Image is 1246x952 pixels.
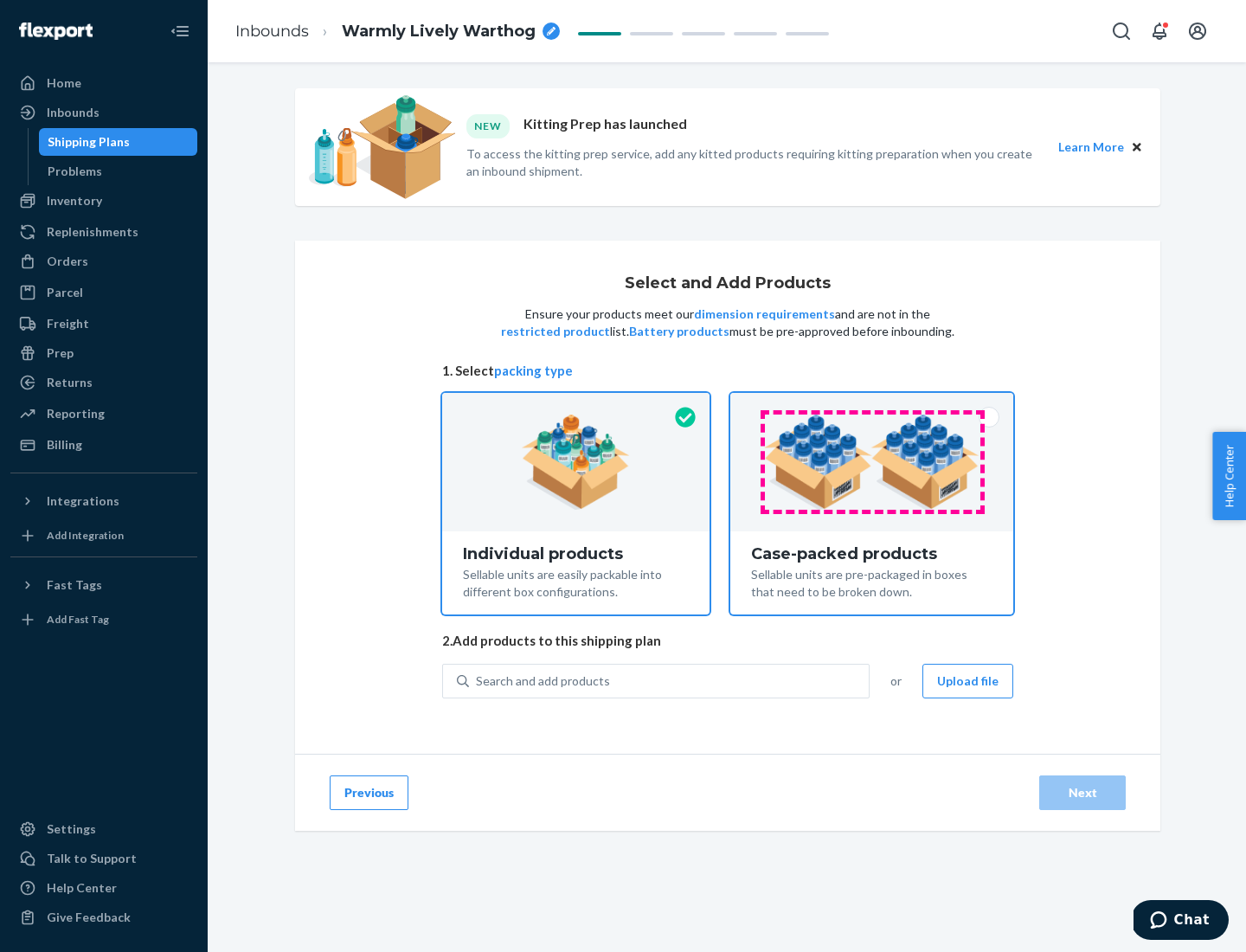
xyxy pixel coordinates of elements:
div: Freight [47,315,89,332]
a: Reporting [10,400,197,428]
button: Open Search Box [1104,14,1139,48]
a: Shipping Plans [39,128,198,156]
a: Add Integration [10,522,197,550]
div: Inventory [47,192,102,209]
div: Next [1054,784,1111,801]
span: or [890,672,902,690]
a: Inbounds [235,22,309,41]
button: Fast Tags [10,571,197,599]
span: 1. Select [442,362,1013,380]
img: Flexport logo [19,23,93,40]
span: Warmly Lively Warthog [342,21,536,43]
div: Search and add products [476,672,610,690]
button: restricted product [501,323,610,340]
div: Shipping Plans [48,133,130,151]
div: Returns [47,374,93,391]
div: Help Center [47,879,117,897]
button: Upload file [922,664,1013,698]
a: Orders [10,248,197,275]
a: Problems [39,158,198,185]
iframe: Opens a widget where you can chat to one of our agents [1134,900,1229,943]
button: Close Navigation [163,14,197,48]
a: Inventory [10,187,197,215]
div: Orders [47,253,88,270]
div: Billing [47,436,82,453]
div: Give Feedback [47,909,131,926]
a: Home [10,69,197,97]
div: Sellable units are easily packable into different box configurations. [463,563,689,601]
a: Returns [10,369,197,396]
button: dimension requirements [694,306,835,323]
div: Individual products [463,545,689,563]
div: Replenishments [47,223,138,241]
button: Give Feedback [10,904,197,931]
div: Reporting [47,405,105,422]
div: Add Fast Tag [47,612,109,627]
button: Close [1127,138,1146,157]
span: 2. Add products to this shipping plan [442,632,1013,650]
a: Settings [10,815,197,843]
div: Sellable units are pre-packaged in boxes that need to be broken down. [751,563,992,601]
div: Case-packed products [751,545,992,563]
div: NEW [466,114,510,138]
a: Help Center [10,874,197,902]
a: Billing [10,431,197,459]
h1: Select and Add Products [625,275,831,293]
button: Previous [330,775,408,810]
div: Integrations [47,492,119,510]
a: Inbounds [10,99,197,126]
p: Ensure your products meet our and are not in the list. must be pre-approved before inbounding. [499,306,956,340]
img: individual-pack.facf35554cb0f1810c75b2bd6df2d64e.png [522,415,630,510]
div: Home [47,74,81,92]
p: Kitting Prep has launched [523,114,687,138]
a: Parcel [10,279,197,306]
div: Problems [48,163,102,180]
p: To access the kitting prep service, add any kitted products requiring kitting preparation when yo... [466,145,1043,180]
button: packing type [494,362,573,380]
a: Replenishments [10,218,197,246]
button: Next [1039,775,1126,810]
div: Prep [47,344,74,362]
img: case-pack.59cecea509d18c883b923b81aeac6d0b.png [764,415,979,510]
div: Talk to Support [47,850,137,867]
div: Parcel [47,284,83,301]
ol: breadcrumbs [222,6,574,57]
button: Integrations [10,487,197,515]
button: Talk to Support [10,845,197,872]
div: Add Integration [47,528,124,543]
div: Fast Tags [47,576,102,594]
button: Open account menu [1180,14,1215,48]
button: Learn More [1058,138,1124,157]
div: Inbounds [47,104,100,121]
button: Help Center [1212,432,1246,520]
button: Open notifications [1142,14,1177,48]
a: Add Fast Tag [10,606,197,634]
div: Settings [47,820,96,838]
a: Freight [10,310,197,338]
a: Prep [10,339,197,367]
button: Battery products [629,323,729,340]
